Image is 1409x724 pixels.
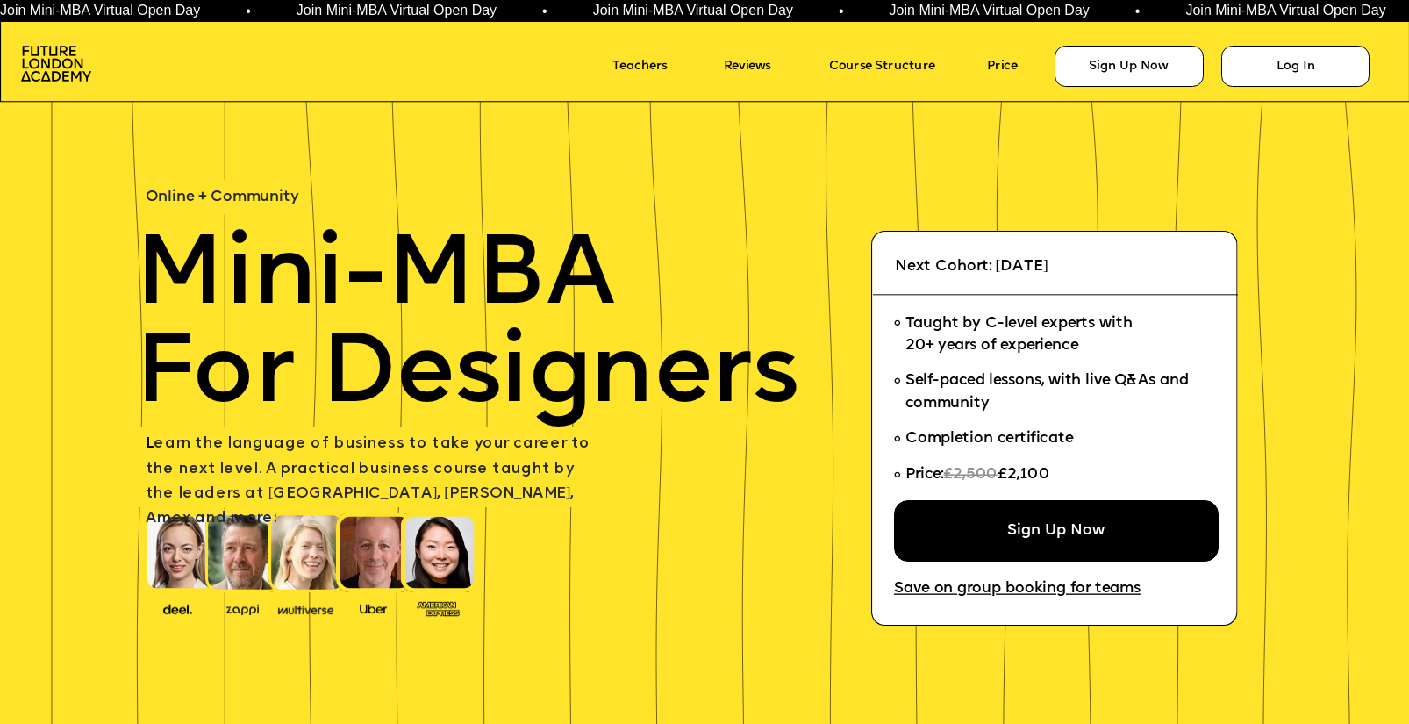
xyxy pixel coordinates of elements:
span: Completion certificate [905,432,1072,447]
img: image-388f4489-9820-4c53-9b08-f7df0b8d4ae2.png [150,599,205,617]
a: Save on group booking for teams [894,576,1180,605]
a: Price [987,54,1042,81]
img: image-93eab660-639c-4de6-957c-4ae039a0235a.png [411,598,466,619]
span: Taught by C-level experts with 20+ years of experience [905,316,1132,353]
span: • [542,4,547,18]
span: Next Cohort: [DATE] [895,260,1048,275]
span: L [146,436,154,451]
img: image-99cff0b2-a396-4aab-8550-cf4071da2cb9.png [346,600,401,615]
span: Mini-MBA [135,230,616,327]
img: image-b2f1584c-cbf7-4a77-bbe0-f56ae6ee31f2.png [215,600,270,615]
span: £2,100 [997,467,1049,482]
a: Course Structure [829,54,974,81]
a: Teachers [612,54,701,81]
span: earn the language of business to take your career to the next level. A practical business course ... [146,436,595,526]
span: • [838,4,843,18]
span: £2,500 [943,467,997,482]
span: • [1134,4,1140,18]
span: Self-paced lessons, with live Q&As and community [905,374,1192,411]
span: Online + Community [146,190,298,205]
img: image-aac980e9-41de-4c2d-a048-f29dd30a0068.png [21,46,91,82]
span: For Designers [135,327,798,425]
a: Reviews [724,54,799,81]
span: Price: [905,467,943,482]
span: • [246,4,251,18]
img: image-b7d05013-d886-4065-8d38-3eca2af40620.png [273,599,339,617]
